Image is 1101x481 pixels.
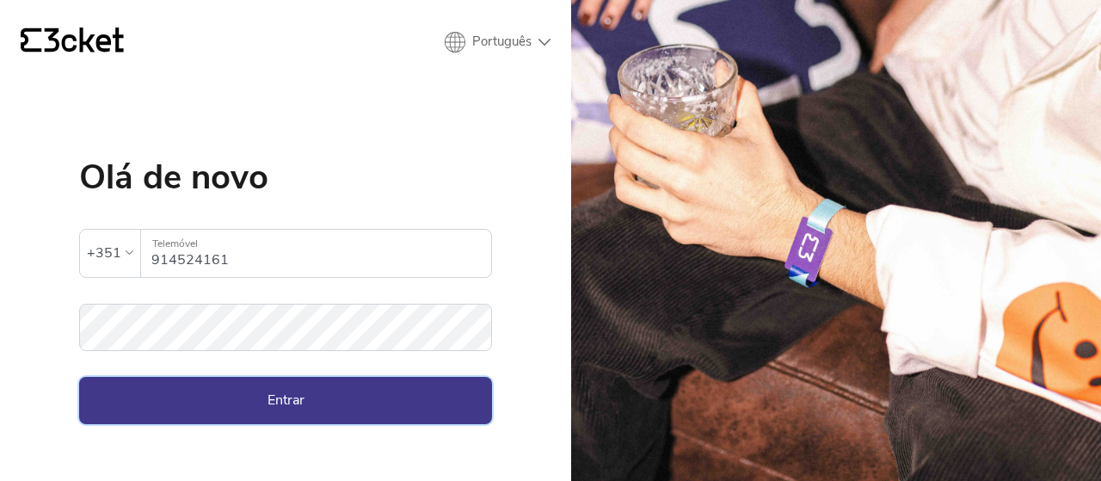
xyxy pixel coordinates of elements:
div: +351 [87,240,121,266]
label: Palavra-passe [79,304,492,332]
label: Telemóvel [141,230,491,258]
h1: Olá de novo [79,160,492,194]
g: {' '} [21,28,41,52]
input: Telemóvel [151,230,491,277]
button: Entrar [79,377,492,423]
a: {' '} [21,28,124,57]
